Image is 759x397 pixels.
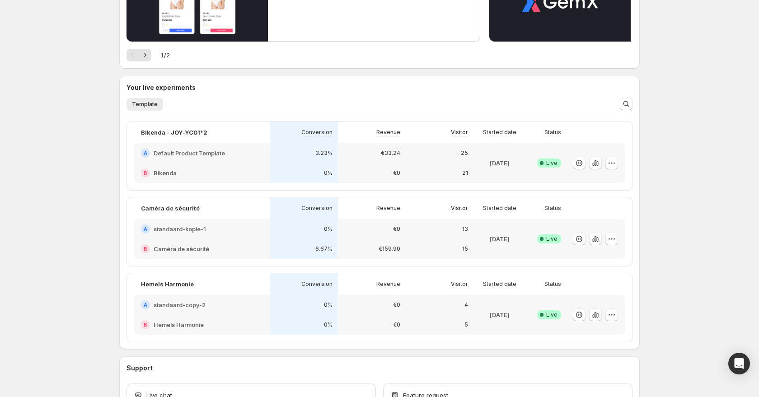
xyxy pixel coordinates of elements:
p: 15 [462,245,468,252]
p: Bikenda - JOY-YC01*2 [141,128,207,137]
h2: Hemels Harmonie [154,320,204,329]
p: 0% [324,225,333,233]
p: Status [544,205,561,212]
p: 6.67% [315,245,333,252]
h3: Your live experiments [126,83,196,92]
p: Revenue [376,129,400,136]
h2: A [144,150,147,156]
h2: A [144,302,147,308]
p: Revenue [376,280,400,288]
p: 4 [464,301,468,308]
span: Template [132,101,158,108]
p: 5 [464,321,468,328]
button: Search and filter results [620,98,632,110]
p: Conversion [301,205,333,212]
h2: Default Product Template [154,149,225,158]
h3: Support [126,364,153,373]
p: €0 [393,321,400,328]
p: Visitor [451,280,468,288]
p: Started date [483,205,516,212]
p: Conversion [301,280,333,288]
button: Next [139,49,151,61]
div: Open Intercom Messenger [728,353,750,374]
p: €33.24 [381,149,400,157]
p: Started date [483,129,516,136]
p: Visitor [451,129,468,136]
p: 25 [461,149,468,157]
p: 0% [324,301,333,308]
h2: B [144,246,147,252]
p: Visitor [451,205,468,212]
p: €159.90 [379,245,400,252]
p: €0 [393,225,400,233]
p: Status [544,280,561,288]
h2: B [144,322,147,327]
p: 3.23% [315,149,333,157]
h2: Caméra de sécurité [154,244,209,253]
p: Revenue [376,205,400,212]
span: Live [546,311,558,318]
p: [DATE] [490,159,510,168]
p: €0 [393,301,400,308]
nav: Pagination [126,49,151,61]
p: [DATE] [490,234,510,243]
p: Hemels Harmonie [141,280,194,289]
p: 0% [324,321,333,328]
h2: standaard-kopie-1 [154,224,206,234]
span: Live [546,159,558,167]
p: Caméra de sécurité [141,204,200,213]
p: 13 [462,225,468,233]
p: Conversion [301,129,333,136]
p: Started date [483,280,516,288]
p: €0 [393,169,400,177]
span: Live [546,235,558,243]
p: Status [544,129,561,136]
h2: Bikenda [154,168,177,177]
p: [DATE] [490,310,510,319]
h2: standaard-copy-2 [154,300,206,309]
p: 21 [462,169,468,177]
span: 1 / 2 [160,51,170,60]
h2: A [144,226,147,232]
p: 0% [324,169,333,177]
h2: B [144,170,147,176]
